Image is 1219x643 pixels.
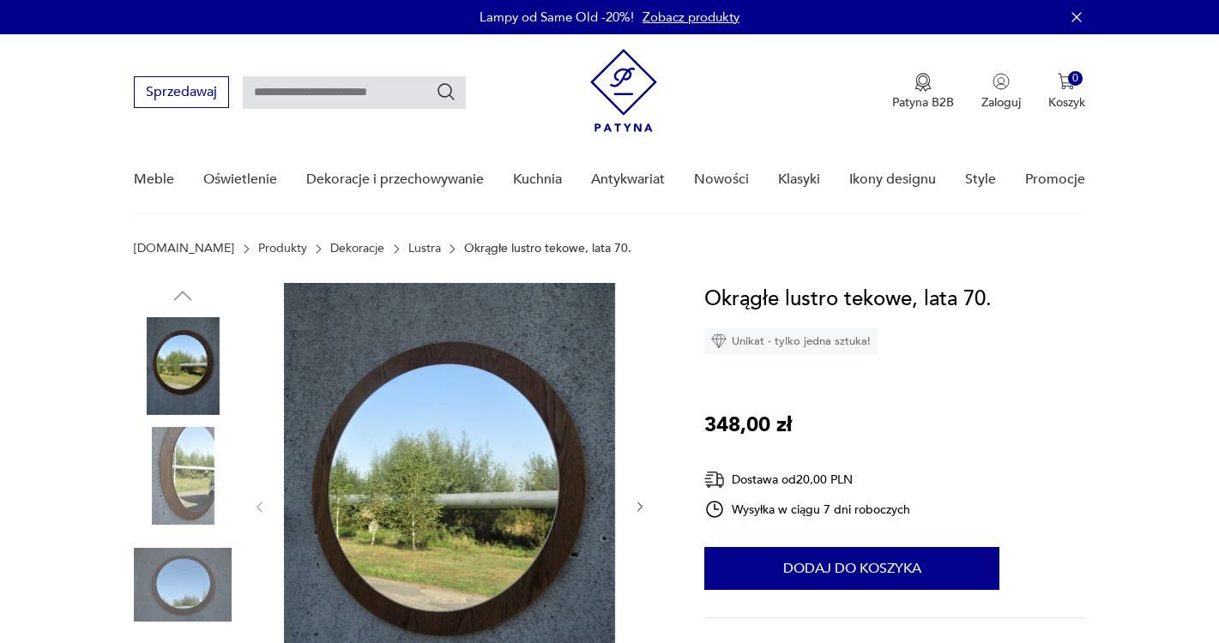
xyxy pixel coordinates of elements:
[1025,147,1085,213] a: Promocje
[1068,71,1083,86] div: 0
[704,328,878,354] div: Unikat - tylko jedna sztuka!
[134,87,229,99] a: Sprzedawaj
[643,9,739,26] a: Zobacz produkty
[1058,73,1075,90] img: Ikona koszyka
[203,147,277,213] a: Oświetlenie
[1048,94,1085,111] p: Koszyk
[513,147,562,213] a: Kuchnia
[892,73,954,111] button: Patyna B2B
[704,547,999,590] button: Dodaj do koszyka
[981,73,1021,111] button: Zaloguj
[134,242,234,255] a: [DOMAIN_NAME]
[464,242,631,255] p: Okrągłe lustro tekowe, lata 70.
[134,147,174,213] a: Meble
[408,242,441,255] a: Lustra
[993,73,1010,90] img: Ikonka użytkownika
[981,94,1021,111] p: Zaloguj
[892,94,954,111] p: Patyna B2B
[704,283,992,315] h1: Okrągłe lustro tekowe, lata 70.
[694,147,749,213] a: Nowości
[1048,73,1085,111] button: 0Koszyk
[704,469,910,490] div: Dostawa od 20,00 PLN
[134,536,232,634] img: Zdjęcie produktu Okrągłe lustro tekowe, lata 70.
[849,147,936,213] a: Ikony designu
[258,242,307,255] a: Produkty
[480,9,634,26] p: Lampy od Same Old -20%!
[892,73,954,111] a: Ikona medaluPatyna B2B
[590,49,657,132] img: Patyna - sklep z meblami i dekoracjami vintage
[704,499,910,520] div: Wysyłka w ciągu 7 dni roboczych
[330,242,384,255] a: Dekoracje
[965,147,996,213] a: Style
[134,427,232,525] img: Zdjęcie produktu Okrągłe lustro tekowe, lata 70.
[704,469,725,490] img: Ikona dostawy
[704,409,792,442] p: 348,00 zł
[436,81,456,102] button: Szukaj
[914,73,932,92] img: Ikona medalu
[591,147,665,213] a: Antykwariat
[134,317,232,415] img: Zdjęcie produktu Okrągłe lustro tekowe, lata 70.
[134,76,229,108] button: Sprzedawaj
[778,147,820,213] a: Klasyki
[306,147,484,213] a: Dekoracje i przechowywanie
[711,334,727,349] img: Ikona diamentu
